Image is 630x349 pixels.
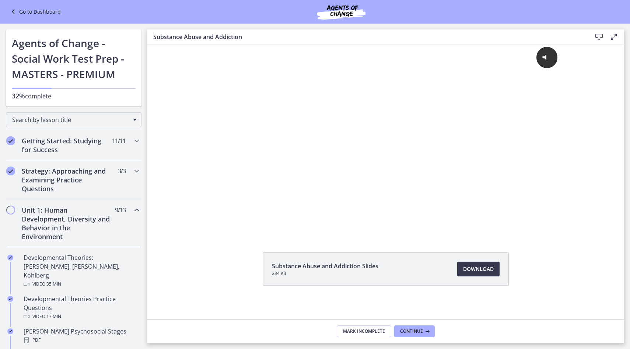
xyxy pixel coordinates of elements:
[6,167,15,175] i: Completed
[7,255,13,261] i: Completed
[115,206,126,214] span: 9 / 13
[12,91,136,101] p: complete
[24,253,139,289] div: Developmental Theories: [PERSON_NAME], [PERSON_NAME], Kohlberg
[12,116,129,124] span: Search by lesson title
[22,206,112,241] h2: Unit 1: Human Development, Diversity and Behavior in the Environment
[9,7,61,16] a: Go to Dashboard
[297,3,385,21] img: Agents of Change Social Work Test Prep
[24,336,139,345] div: PDF
[12,35,136,82] h1: Agents of Change - Social Work Test Prep - MASTERS - PREMIUM
[337,325,391,337] button: Mark Incomplete
[7,296,13,302] i: Completed
[24,312,139,321] div: Video
[272,271,378,276] span: 234 KB
[24,294,139,321] div: Developmental Theories Practice Questions
[463,265,494,273] span: Download
[400,328,423,334] span: Continue
[7,328,13,334] i: Completed
[45,312,61,321] span: · 17 min
[24,280,139,289] div: Video
[12,91,25,100] span: 32%
[45,280,61,289] span: · 35 min
[394,325,435,337] button: Continue
[343,328,385,334] span: Mark Incomplete
[22,167,112,193] h2: Strategy: Approaching and Examining Practice Questions
[24,327,139,345] div: [PERSON_NAME] Psychosocial Stages
[153,32,580,41] h3: Substance Abuse and Addiction
[6,136,15,145] i: Completed
[112,136,126,145] span: 11 / 11
[6,112,141,127] div: Search by lesson title
[147,45,624,235] iframe: Video Lesson
[272,262,378,271] span: Substance Abuse and Addiction Slides
[22,136,112,154] h2: Getting Started: Studying for Success
[118,167,126,175] span: 3 / 3
[457,262,500,276] a: Download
